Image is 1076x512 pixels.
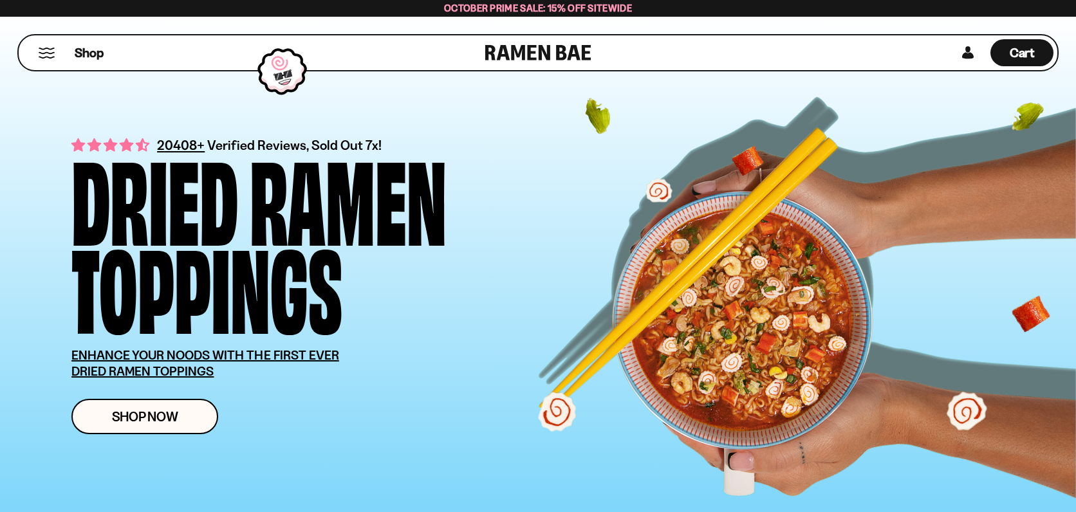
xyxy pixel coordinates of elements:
[71,347,339,379] u: ENHANCE YOUR NOODS WITH THE FIRST EVER DRIED RAMEN TOPPINGS
[250,152,447,240] div: Ramen
[71,152,238,240] div: Dried
[112,410,178,423] span: Shop Now
[444,2,632,14] span: October Prime Sale: 15% off Sitewide
[71,399,218,434] a: Shop Now
[75,44,104,62] span: Shop
[71,240,342,328] div: Toppings
[38,48,55,59] button: Mobile Menu Trigger
[75,39,104,66] a: Shop
[990,35,1053,70] div: Cart
[1010,45,1035,60] span: Cart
